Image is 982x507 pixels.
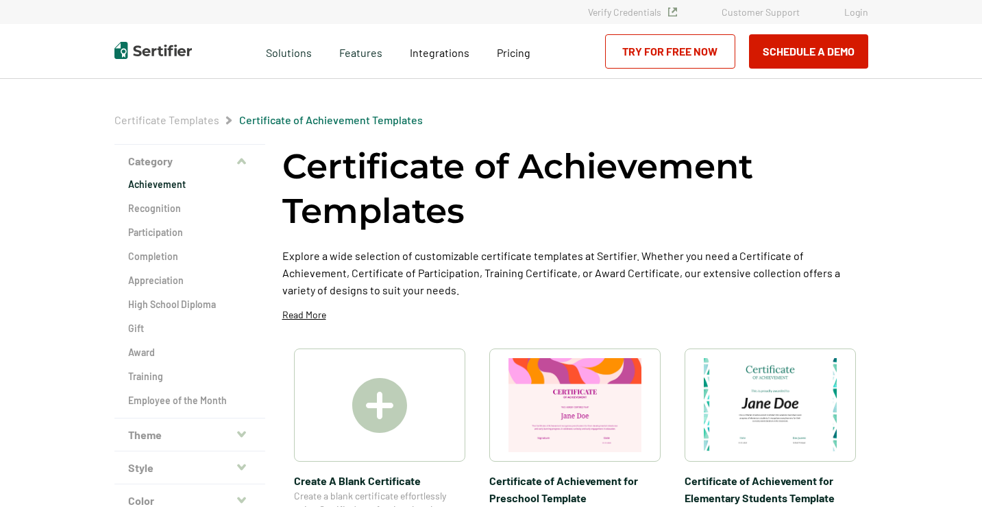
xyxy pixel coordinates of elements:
[410,46,469,59] span: Integrations
[668,8,677,16] img: Verified
[239,113,423,127] span: Certificate of Achievement Templates
[497,46,530,59] span: Pricing
[239,113,423,126] a: Certificate of Achievement Templates
[352,378,407,433] img: Create A Blank Certificate
[339,43,382,60] span: Features
[605,34,735,69] a: Try for Free Now
[114,113,423,127] div: Breadcrumb
[294,472,465,489] span: Create A Blank Certificate
[128,322,251,335] a: Gift
[114,42,192,59] img: Sertifier | Digital Credentialing Platform
[410,43,469,60] a: Integrations
[114,178,265,418] div: Category
[128,226,251,239] a: Participation
[489,472,661,506] span: Certificate of Achievement for Preschool Template
[844,6,868,18] a: Login
[128,250,251,263] a: Completion
[266,43,312,60] span: Solutions
[128,394,251,408] a: Employee of the Month
[722,6,800,18] a: Customer Support
[114,145,265,178] button: Category
[588,6,677,18] a: Verify Credentials
[114,113,219,127] span: Certificate Templates
[128,274,251,287] a: Appreciation
[497,43,530,60] a: Pricing
[508,358,641,452] img: Certificate of Achievement for Preschool Template
[128,178,251,191] a: Achievement
[128,298,251,311] a: High School Diploma
[114,418,265,451] button: Theme
[282,144,868,233] h1: Certificate of Achievement Templates
[685,472,856,506] span: Certificate of Achievement for Elementary Students Template
[282,247,868,298] p: Explore a wide selection of customizable certificate templates at Sertifier. Whether you need a C...
[128,346,251,359] a: Award
[114,451,265,484] button: Style
[704,358,837,452] img: Certificate of Achievement for Elementary Students Template
[128,370,251,384] a: Training
[128,202,251,215] a: Recognition
[114,113,219,126] a: Certificate Templates
[282,308,326,322] p: Read More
